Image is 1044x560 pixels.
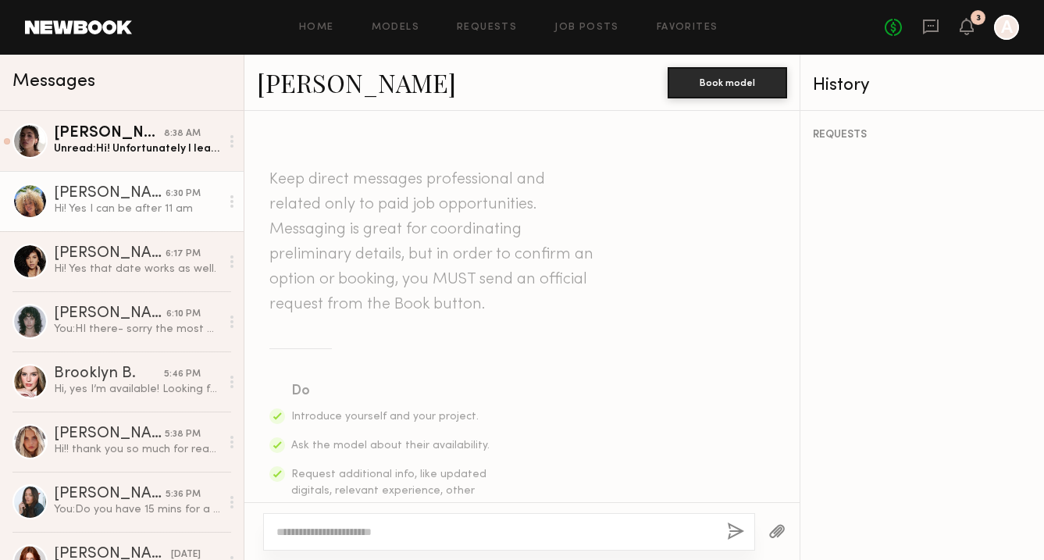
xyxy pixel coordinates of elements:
div: [PERSON_NAME] [54,126,164,141]
div: [PERSON_NAME] [54,487,166,502]
div: Brooklyn B. [54,366,164,382]
div: [PERSON_NAME] [54,426,165,442]
div: 3 [976,14,981,23]
a: [PERSON_NAME] [257,66,456,99]
span: Request additional info, like updated digitals, relevant experience, other skills, etc. [291,469,486,512]
div: Unread: Hi! Unfortunately I leave for a trip to [GEOGRAPHIC_DATA] that day! [54,141,220,156]
div: Hi!! thank you so much for reaching out! I would love to work with you guys I have a casting at 8... [54,442,220,457]
a: Home [299,23,334,33]
div: You: HI there- sorry the most we can do is 1k. [54,322,220,337]
span: Introduce yourself and your project. [291,412,479,422]
div: Hi! Yes that date works as well. [54,262,220,276]
a: Book model [668,75,787,88]
a: Favorites [657,23,718,33]
div: 6:30 PM [166,187,201,202]
div: Do [291,380,491,402]
div: Hi, yes I’m available! Looking forward to hearing more details from you :) [54,382,220,397]
header: Keep direct messages professional and related only to paid job opportunities. Messaging is great ... [269,167,597,317]
div: 6:10 PM [166,307,201,322]
a: Models [372,23,419,33]
div: 5:38 PM [165,427,201,442]
div: [PERSON_NAME] [54,246,166,262]
a: Job Posts [554,23,619,33]
div: 8:38 AM [164,127,201,141]
div: You: Do you have 15 mins for a zoom with my director [DATE] to go through the looks we'll be doin... [54,502,220,517]
div: [PERSON_NAME] [54,186,166,202]
div: 5:36 PM [166,487,201,502]
button: Book model [668,67,787,98]
div: REQUESTS [813,130,1032,141]
div: History [813,77,1032,95]
div: [PERSON_NAME] [54,306,166,322]
div: 5:46 PM [164,367,201,382]
div: 6:17 PM [166,247,201,262]
span: Messages [12,73,95,91]
div: Hi! Yes I can be after 11 am [54,202,220,216]
span: Ask the model about their availability. [291,441,490,451]
a: A [994,15,1019,40]
a: Requests [457,23,517,33]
